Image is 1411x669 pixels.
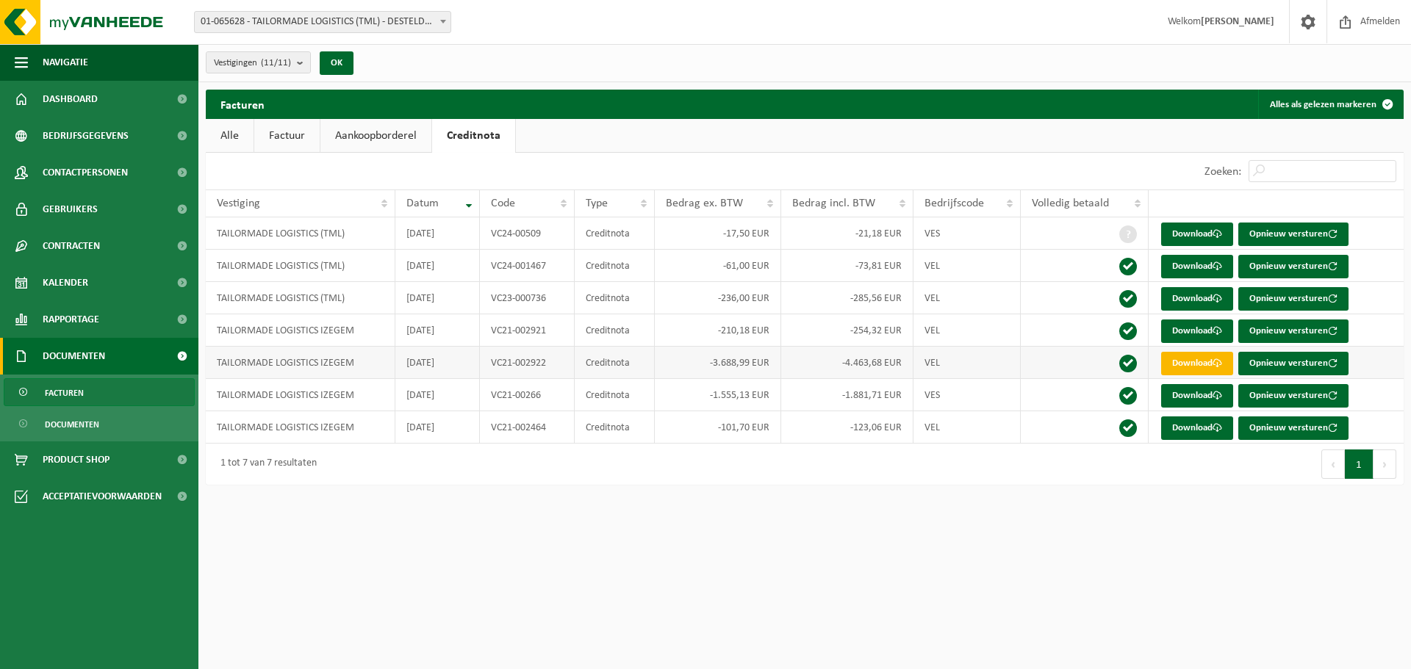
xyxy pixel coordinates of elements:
[1161,416,1233,440] a: Download
[913,347,1021,379] td: VEL
[666,198,743,209] span: Bedrag ex. BTW
[206,51,311,73] button: Vestigingen(11/11)
[781,347,914,379] td: -4.463,68 EUR
[43,264,88,301] span: Kalender
[480,411,575,444] td: VC21-002464
[1238,319,1349,343] button: Opnieuw versturen
[781,217,914,250] td: -21,18 EUR
[43,338,105,375] span: Documenten
[480,347,575,379] td: VC21-002922
[575,347,656,379] td: Creditnota
[575,250,656,282] td: Creditnota
[480,379,575,411] td: VC21-00266
[395,411,481,444] td: [DATE]
[792,198,875,209] span: Bedrag incl. BTW
[395,314,481,347] td: [DATE]
[1204,166,1241,178] label: Zoeken:
[395,250,481,282] td: [DATE]
[4,410,195,438] a: Documenten
[480,250,575,282] td: VC24-001467
[214,52,291,74] span: Vestigingen
[432,119,515,153] a: Creditnota
[781,379,914,411] td: -1.881,71 EUR
[320,51,353,75] button: OK
[43,81,98,117] span: Dashboard
[43,441,109,478] span: Product Shop
[575,314,656,347] td: Creditnota
[575,217,656,250] td: Creditnota
[480,314,575,347] td: VC21-002921
[655,282,780,314] td: -236,00 EUR
[395,217,481,250] td: [DATE]
[43,44,88,81] span: Navigatie
[4,378,195,406] a: Facturen
[913,379,1021,411] td: VES
[480,217,575,250] td: VC24-00509
[1161,287,1233,311] a: Download
[1238,384,1349,408] button: Opnieuw versturen
[43,478,162,515] span: Acceptatievoorwaarden
[913,217,1021,250] td: VES
[206,217,395,250] td: TAILORMADE LOGISTICS (TML)
[43,228,100,264] span: Contracten
[1161,223,1233,246] a: Download
[1238,223,1349,246] button: Opnieuw versturen
[913,250,1021,282] td: VEL
[194,11,451,33] span: 01-065628 - TAILORMADE LOGISTICS (TML) - DESTELDONK
[1161,352,1233,375] a: Download
[213,451,317,477] div: 1 tot 7 van 7 resultaten
[655,314,780,347] td: -210,18 EUR
[1258,90,1402,119] button: Alles als gelezen markeren
[1161,319,1233,343] a: Download
[320,119,431,153] a: Aankoopborderel
[586,198,608,209] span: Type
[655,347,780,379] td: -3.688,99 EUR
[924,198,984,209] span: Bedrijfscode
[206,119,254,153] a: Alle
[206,282,395,314] td: TAILORMADE LOGISTICS (TML)
[480,282,575,314] td: VC23-000736
[261,58,291,68] count: (11/11)
[395,347,481,379] td: [DATE]
[1201,16,1274,27] strong: [PERSON_NAME]
[655,217,780,250] td: -17,50 EUR
[575,411,656,444] td: Creditnota
[254,119,320,153] a: Factuur
[781,314,914,347] td: -254,32 EUR
[206,314,395,347] td: TAILORMADE LOGISTICS IZEGEM
[655,250,780,282] td: -61,00 EUR
[43,154,128,191] span: Contactpersonen
[395,282,481,314] td: [DATE]
[1374,449,1396,479] button: Next
[781,282,914,314] td: -285,56 EUR
[913,282,1021,314] td: VEL
[43,117,129,154] span: Bedrijfsgegevens
[1161,384,1233,408] a: Download
[406,198,439,209] span: Datum
[781,411,914,444] td: -123,06 EUR
[1238,255,1349,278] button: Opnieuw versturen
[195,12,450,32] span: 01-065628 - TAILORMADE LOGISTICS (TML) - DESTELDONK
[206,347,395,379] td: TAILORMADE LOGISTICS IZEGEM
[395,379,481,411] td: [DATE]
[1161,255,1233,278] a: Download
[45,411,99,438] span: Documenten
[1238,416,1349,440] button: Opnieuw versturen
[206,411,395,444] td: TAILORMADE LOGISTICS IZEGEM
[913,411,1021,444] td: VEL
[43,301,99,338] span: Rapportage
[45,379,84,407] span: Facturen
[206,90,279,118] h2: Facturen
[491,198,515,209] span: Code
[913,314,1021,347] td: VEL
[1345,449,1374,479] button: 1
[1238,352,1349,375] button: Opnieuw versturen
[206,379,395,411] td: TAILORMADE LOGISTICS IZEGEM
[217,198,260,209] span: Vestiging
[1032,198,1109,209] span: Volledig betaald
[781,250,914,282] td: -73,81 EUR
[206,250,395,282] td: TAILORMADE LOGISTICS (TML)
[1238,287,1349,311] button: Opnieuw versturen
[1321,449,1345,479] button: Previous
[43,191,98,228] span: Gebruikers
